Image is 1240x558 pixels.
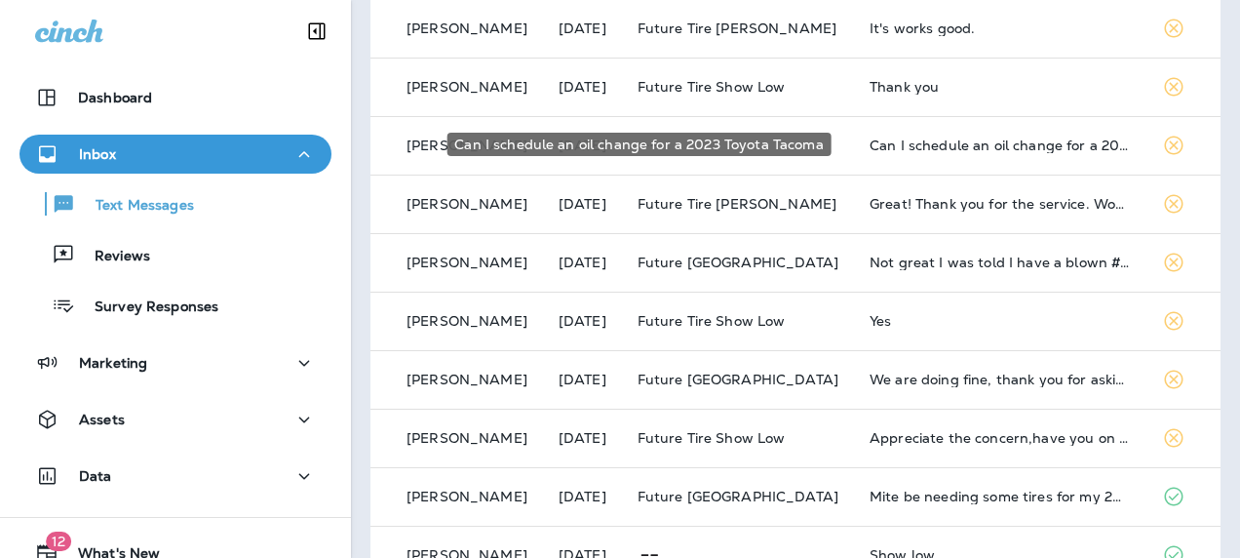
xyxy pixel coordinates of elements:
div: We are doing fine, thank you for asking. [870,372,1131,387]
p: Aug 6, 2025 08:26 AM [559,79,606,95]
span: Future Tire Show Low [638,78,786,96]
p: Survey Responses [75,299,218,317]
span: Future [GEOGRAPHIC_DATA] [638,254,838,271]
span: Future [GEOGRAPHIC_DATA] [638,488,838,505]
button: Survey Responses [19,285,331,326]
div: Can I schedule an oil change for a 2023 Toyota Tacoma [870,138,1131,153]
span: Future Tire [PERSON_NAME] [638,20,837,37]
div: Mite be needing some tires for my 2016 corvette stingray ill come talk to you [870,489,1131,504]
p: Marketing [79,355,147,371]
p: [PERSON_NAME] [407,138,527,153]
span: Future Tire [PERSON_NAME] [638,195,837,213]
button: Reviews [19,234,331,275]
button: Marketing [19,343,331,382]
p: Aug 5, 2025 05:03 PM [559,255,606,270]
p: Aug 5, 2025 09:29 AM [559,372,606,387]
p: Inbox [79,146,116,162]
p: [PERSON_NAME] [407,20,527,36]
p: Aug 5, 2025 05:04 PM [559,196,606,212]
div: Not great I was told I have a blown #6 cylinder because of the way the spark plug was installed w... [870,255,1131,270]
div: It's works good. [870,20,1131,36]
button: Data [19,457,331,496]
p: [PERSON_NAME] [407,255,527,270]
div: Can I schedule an oil change for a 2023 Toyota Tacoma [446,133,831,156]
div: Appreciate the concern,have you on speed dial🤠 [870,430,1131,446]
p: Reviews [75,248,150,266]
p: Aug 5, 2025 10:01 AM [559,313,606,329]
p: Dashboard [78,90,152,105]
span: Future Tire Show Low [638,429,786,447]
div: Thank you [870,79,1131,95]
div: Great! Thank you for the service. Would stop there again. [870,196,1131,212]
p: Aug 5, 2025 09:09 AM [559,430,606,446]
button: Collapse Sidebar [290,12,344,51]
p: Text Messages [76,197,194,216]
p: [PERSON_NAME] [407,313,527,329]
span: 12 [46,532,71,551]
button: Dashboard [19,78,331,117]
span: Future [GEOGRAPHIC_DATA] [638,371,838,388]
button: Text Messages [19,183,331,224]
p: Aug 5, 2025 08:37 AM [559,489,606,504]
p: Assets [79,412,125,427]
button: Assets [19,400,331,439]
p: Data [79,468,112,484]
p: [PERSON_NAME] [407,430,527,446]
p: [PERSON_NAME] [407,79,527,95]
div: Yes [870,313,1131,329]
p: [PERSON_NAME] [407,489,527,504]
button: Inbox [19,135,331,174]
span: Future Tire Show Low [638,312,786,330]
p: Aug 6, 2025 08:52 AM [559,20,606,36]
p: [PERSON_NAME] [407,372,527,387]
p: [PERSON_NAME] [407,196,527,212]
